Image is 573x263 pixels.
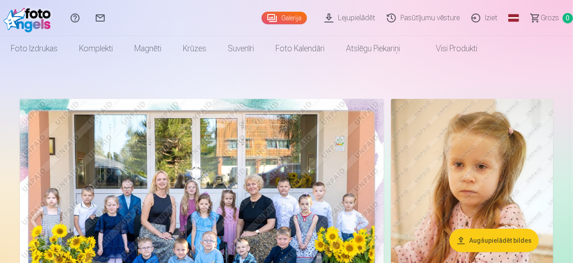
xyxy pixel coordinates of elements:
[4,4,55,32] img: /fa1
[68,36,124,61] a: Komplekti
[449,229,539,252] button: Augšupielādēt bildes
[217,36,265,61] a: Suvenīri
[335,36,411,61] a: Atslēgu piekariņi
[541,13,559,23] span: Grozs
[262,12,307,24] a: Galerija
[265,36,335,61] a: Foto kalendāri
[124,36,172,61] a: Magnēti
[411,36,488,61] a: Visi produkti
[563,13,573,23] span: 0
[172,36,217,61] a: Krūzes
